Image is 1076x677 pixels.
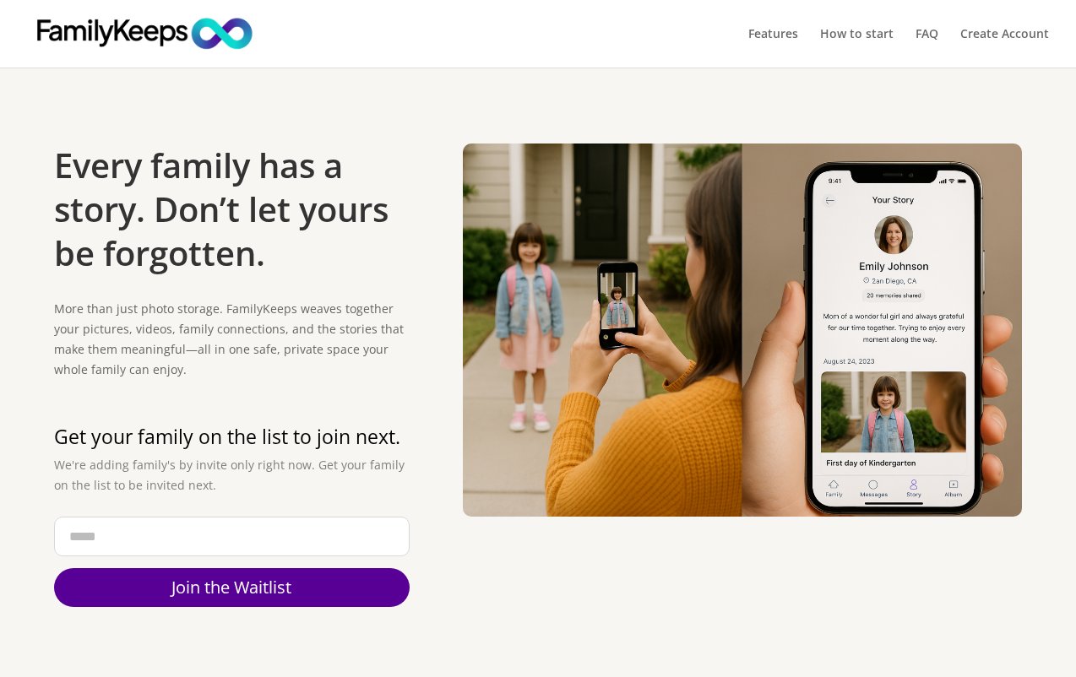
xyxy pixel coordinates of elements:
[748,28,798,68] a: Features
[960,28,1049,68] a: Create Account
[54,427,410,455] h2: Get your family on the list to join next.
[29,15,260,51] img: FamilyKeeps
[171,576,291,598] span: Join the Waitlist
[54,144,410,284] h1: Every family has a story. Don’t let yours be forgotten.
[463,144,1023,517] img: Mom_captures_first_dayofschool
[54,457,405,493] span: We're adding family's by invite only right now. Get your family on the list to be invited next.
[820,28,894,68] a: How to start
[916,28,938,68] a: FAQ
[54,299,410,379] p: More than just photo storage. FamilyKeeps weaves together your pictures, videos, family connectio...
[54,568,410,607] a: Join the Waitlist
